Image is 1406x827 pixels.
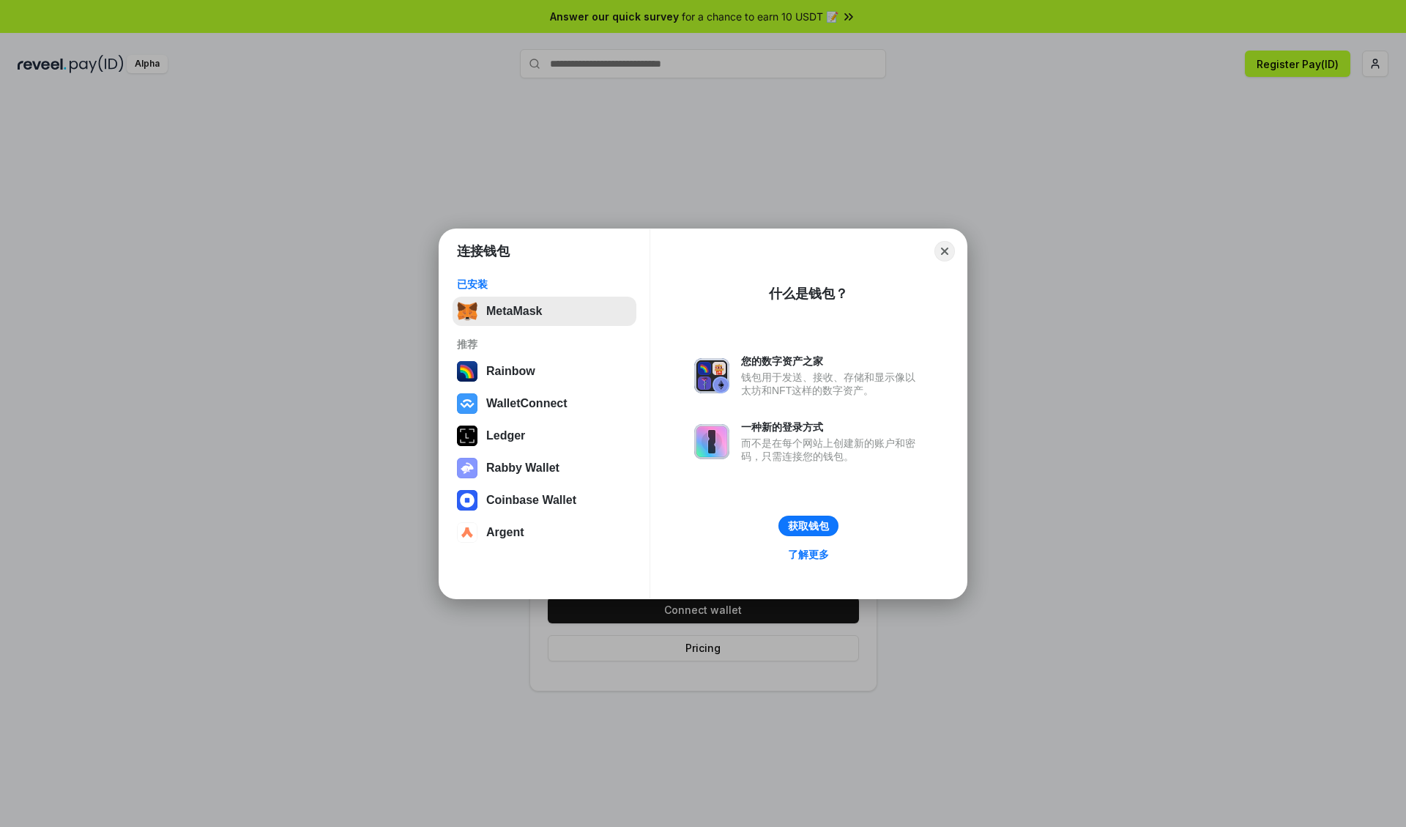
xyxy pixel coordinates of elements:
[934,241,955,262] button: Close
[779,545,838,564] a: 了解更多
[457,426,477,446] img: svg+xml,%3Csvg%20xmlns%3D%22http%3A%2F%2Fwww.w3.org%2F2000%2Fsvg%22%20width%3D%2228%22%20height%3...
[769,285,848,303] div: 什么是钱包？
[453,453,636,483] button: Rabby Wallet
[453,421,636,450] button: Ledger
[457,458,477,478] img: svg+xml,%3Csvg%20xmlns%3D%22http%3A%2F%2Fwww.w3.org%2F2000%2Fsvg%22%20fill%3D%22none%22%20viewBox...
[486,461,559,475] div: Rabby Wallet
[486,429,525,442] div: Ledger
[694,358,729,393] img: svg+xml,%3Csvg%20xmlns%3D%22http%3A%2F%2Fwww.w3.org%2F2000%2Fsvg%22%20fill%3D%22none%22%20viewBox...
[457,338,632,351] div: 推荐
[457,490,477,511] img: svg+xml,%3Csvg%20width%3D%2228%22%20height%3D%2228%22%20viewBox%3D%220%200%2028%2028%22%20fill%3D...
[457,522,477,543] img: svg+xml,%3Csvg%20width%3D%2228%22%20height%3D%2228%22%20viewBox%3D%220%200%2028%2028%22%20fill%3D...
[486,526,524,539] div: Argent
[457,361,477,382] img: svg+xml,%3Csvg%20width%3D%22120%22%20height%3D%22120%22%20viewBox%3D%220%200%20120%20120%22%20fil...
[453,297,636,326] button: MetaMask
[453,389,636,418] button: WalletConnect
[457,278,632,291] div: 已安装
[457,242,510,260] h1: 连接钱包
[486,365,535,378] div: Rainbow
[741,355,923,368] div: 您的数字资产之家
[457,301,477,322] img: svg+xml,%3Csvg%20fill%3D%22none%22%20height%3D%2233%22%20viewBox%3D%220%200%2035%2033%22%20width%...
[741,437,923,463] div: 而不是在每个网站上创建新的账户和密码，只需连接您的钱包。
[741,371,923,397] div: 钱包用于发送、接收、存储和显示像以太坊和NFT这样的数字资产。
[788,548,829,561] div: 了解更多
[486,305,542,318] div: MetaMask
[741,420,923,434] div: 一种新的登录方式
[457,393,477,414] img: svg+xml,%3Csvg%20width%3D%2228%22%20height%3D%2228%22%20viewBox%3D%220%200%2028%2028%22%20fill%3D...
[486,397,568,410] div: WalletConnect
[453,486,636,515] button: Coinbase Wallet
[453,518,636,547] button: Argent
[486,494,576,507] div: Coinbase Wallet
[788,519,829,533] div: 获取钱包
[453,357,636,386] button: Rainbow
[778,516,838,536] button: 获取钱包
[694,424,729,459] img: svg+xml,%3Csvg%20xmlns%3D%22http%3A%2F%2Fwww.w3.org%2F2000%2Fsvg%22%20fill%3D%22none%22%20viewBox...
